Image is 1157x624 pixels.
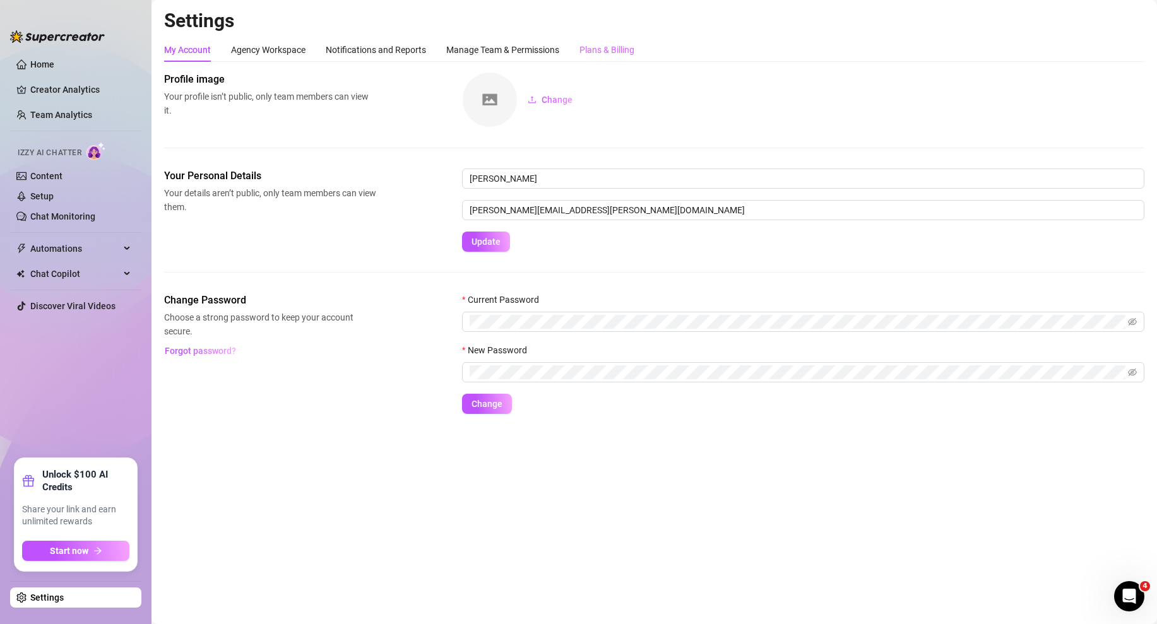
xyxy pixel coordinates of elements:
[231,43,306,57] div: Agency Workspace
[22,503,129,528] span: Share your link and earn unlimited rewards
[30,191,54,201] a: Setup
[462,168,1144,189] input: Enter name
[1140,581,1150,591] span: 4
[93,546,102,555] span: arrow-right
[30,110,92,120] a: Team Analytics
[30,301,116,311] a: Discover Viral Videos
[22,474,35,487] span: gift
[30,211,95,221] a: Chat Monitoring
[462,293,547,307] label: Current Password
[446,43,559,57] div: Manage Team & Permissions
[472,237,501,247] span: Update
[16,269,25,278] img: Chat Copilot
[164,186,376,214] span: Your details aren’t public, only team members can view them.
[30,264,120,284] span: Chat Copilot
[18,147,81,159] span: Izzy AI Chatter
[164,341,236,361] button: Forgot password?
[1114,581,1144,611] iframe: Intercom live chat
[518,90,583,110] button: Change
[463,73,517,127] img: square-placeholder.png
[542,95,573,105] span: Change
[30,592,64,603] a: Settings
[165,346,236,356] span: Forgot password?
[22,541,129,561] button: Start nowarrow-right
[30,238,120,259] span: Automations
[164,310,376,338] span: Choose a strong password to keep your account secure.
[462,200,1144,220] input: Enter new email
[164,90,376,117] span: Your profile isn’t public, only team members can view it.
[462,232,510,252] button: Update
[164,9,1144,33] h2: Settings
[30,59,54,69] a: Home
[10,30,105,43] img: logo-BBDzfeDw.svg
[1128,317,1137,326] span: eye-invisible
[462,394,512,414] button: Change
[326,43,426,57] div: Notifications and Reports
[528,95,537,104] span: upload
[470,315,1125,329] input: Current Password
[50,546,88,556] span: Start now
[1128,368,1137,377] span: eye-invisible
[30,171,62,181] a: Content
[470,365,1125,379] input: New Password
[164,72,376,87] span: Profile image
[16,244,27,254] span: thunderbolt
[164,293,376,308] span: Change Password
[30,79,131,100] a: Creator Analytics
[42,468,129,493] strong: Unlock $100 AI Credits
[164,168,376,184] span: Your Personal Details
[472,399,502,409] span: Change
[579,43,634,57] div: Plans & Billing
[164,43,211,57] div: My Account
[462,343,535,357] label: New Password
[86,142,106,160] img: AI Chatter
